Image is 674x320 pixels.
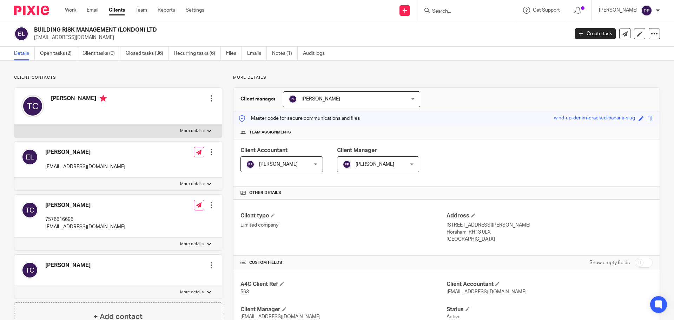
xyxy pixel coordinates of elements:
a: Clients [109,7,125,14]
span: [PERSON_NAME] [356,162,394,167]
h4: [PERSON_NAME] [45,149,125,156]
h4: Status [447,306,653,313]
span: Team assignments [249,130,291,135]
p: [EMAIL_ADDRESS][DOMAIN_NAME] [45,163,125,170]
span: [PERSON_NAME] [259,162,298,167]
img: svg%3E [246,160,255,169]
i: Primary [100,95,107,102]
p: More details [233,75,660,80]
h2: BUILDING RISK MANAGEMENT (LONDON) LTD [34,26,458,34]
p: Limited company [240,222,447,229]
a: Client tasks (0) [82,47,120,60]
span: Client Accountant [240,148,288,153]
p: More details [180,289,204,295]
img: svg%3E [641,5,652,16]
input: Search [431,8,495,15]
a: Work [65,7,76,14]
img: svg%3E [21,262,38,279]
span: [PERSON_NAME] [302,97,340,102]
h4: [PERSON_NAME] [45,262,91,269]
a: Reports [158,7,175,14]
label: Show empty fields [589,259,630,266]
a: Emails [247,47,267,60]
span: [EMAIL_ADDRESS][DOMAIN_NAME] [447,289,527,294]
img: Pixie [14,6,49,15]
h4: Address [447,212,653,220]
img: svg%3E [14,26,29,41]
h4: Client Manager [240,306,447,313]
img: svg%3E [21,202,38,218]
img: svg%3E [21,149,38,165]
a: Audit logs [303,47,330,60]
img: svg%3E [289,95,297,103]
a: Email [87,7,98,14]
p: Master code for secure communications and files [239,115,360,122]
a: Open tasks (2) [40,47,77,60]
p: [PERSON_NAME] [599,7,637,14]
a: Files [226,47,242,60]
h4: CUSTOM FIELDS [240,260,447,266]
img: svg%3E [21,95,44,117]
h4: [PERSON_NAME] [45,202,125,209]
div: wind-up-denim-cracked-banana-slug [554,115,635,123]
p: [EMAIL_ADDRESS][DOMAIN_NAME] [34,34,564,41]
span: Client Manager [337,148,377,153]
p: [GEOGRAPHIC_DATA] [447,236,653,243]
span: 563 [240,289,249,294]
p: Client contacts [14,75,222,80]
a: Settings [186,7,204,14]
a: Notes (1) [272,47,298,60]
a: Details [14,47,35,60]
p: More details [180,128,204,134]
span: Active [447,314,461,319]
p: [STREET_ADDRESS][PERSON_NAME] [447,222,653,229]
p: More details [180,241,204,247]
h4: Client type [240,212,447,220]
a: Closed tasks (36) [126,47,169,60]
h3: Client manager [240,96,276,103]
p: [EMAIL_ADDRESS][DOMAIN_NAME] [45,223,125,230]
h4: Client Accountant [447,281,653,288]
span: Get Support [533,8,560,13]
span: Other details [249,190,281,196]
a: Recurring tasks (6) [174,47,221,60]
img: svg%3E [343,160,351,169]
a: Create task [575,28,616,39]
a: Team [136,7,147,14]
p: More details [180,181,204,187]
p: Horsham, RH13 0LX [447,229,653,236]
span: [EMAIL_ADDRESS][DOMAIN_NAME] [240,314,321,319]
h4: [PERSON_NAME] [51,95,107,104]
h4: A4C Client Ref [240,281,447,288]
p: 7576616696 [45,216,125,223]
